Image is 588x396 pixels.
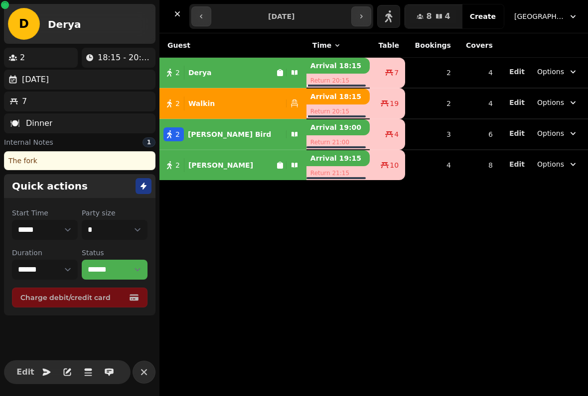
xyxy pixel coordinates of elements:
span: 4 [445,12,450,20]
span: 8 [426,12,432,20]
button: 84 [405,4,462,28]
label: Status [82,248,147,258]
p: 2 [20,52,25,64]
span: Edit [19,368,31,376]
td: 2 [405,58,457,89]
span: 2 [175,68,180,78]
span: Options [537,98,564,107]
td: 8 [457,150,499,180]
h2: Quick actions [12,179,88,193]
button: Edit [509,159,525,169]
span: Options [537,67,564,77]
p: Dinner [26,117,52,129]
th: Guest [159,33,306,58]
span: D [19,18,29,30]
span: Create [470,13,496,20]
span: Options [537,128,564,138]
button: Create [462,4,504,28]
p: Arrival 18:15 [306,89,370,104]
th: Bookings [405,33,457,58]
p: Return 20:15 [306,104,370,118]
span: 7 [394,68,399,78]
span: Edit [509,99,525,106]
span: Options [537,159,564,169]
span: 2 [175,129,180,139]
button: 2Derya [159,61,306,85]
p: Walkin [188,99,215,108]
p: [DATE] [22,74,49,86]
td: 4 [457,88,499,119]
p: Return 20:15 [306,74,370,88]
span: [GEOGRAPHIC_DATA][PERSON_NAME] [514,11,564,21]
span: Edit [509,68,525,75]
button: 2[PERSON_NAME] Bird [159,122,306,146]
span: Time [312,40,331,50]
span: Charge debit/credit card [20,294,127,301]
span: Edit [509,161,525,168]
div: The fork [4,151,155,170]
td: 6 [457,119,499,150]
span: 19 [390,99,399,108]
p: 18:15 - 20:15 [98,52,151,64]
span: Internal Notes [4,137,53,147]
td: 4 [457,58,499,89]
p: Return 21:15 [306,166,370,180]
h2: Derya [48,17,81,31]
button: Edit [509,128,525,138]
td: 3 [405,119,457,150]
span: 4 [394,129,399,139]
label: Party size [82,208,147,218]
p: Arrival 19:15 [306,150,370,166]
button: Edit [15,362,35,382]
p: Derya [188,68,212,78]
span: 2 [175,160,180,170]
button: Options [531,124,584,142]
button: Options [531,94,584,111]
td: 4 [405,150,457,180]
p: [PERSON_NAME] Bird [188,129,271,139]
p: 🍽️ [10,117,20,129]
button: 2Walkin [159,92,306,115]
button: Time [312,40,341,50]
button: Options [531,63,584,81]
p: 7 [22,96,27,107]
label: Start Time [12,208,78,218]
button: Charge debit/credit card [12,288,147,307]
td: 2 [405,88,457,119]
span: 2 [175,99,180,108]
button: [GEOGRAPHIC_DATA][PERSON_NAME] [508,7,584,25]
button: Options [531,155,584,173]
button: Edit [509,98,525,107]
button: 2[PERSON_NAME] [159,153,306,177]
p: Arrival 19:00 [306,119,370,135]
th: Covers [457,33,499,58]
p: Return 21:00 [306,135,370,149]
span: Edit [509,130,525,137]
p: [PERSON_NAME] [188,160,253,170]
th: Table [370,33,405,58]
div: 1 [143,137,155,147]
button: Edit [509,67,525,77]
p: Arrival 18:15 [306,58,370,74]
span: 10 [390,160,399,170]
label: Duration [12,248,78,258]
